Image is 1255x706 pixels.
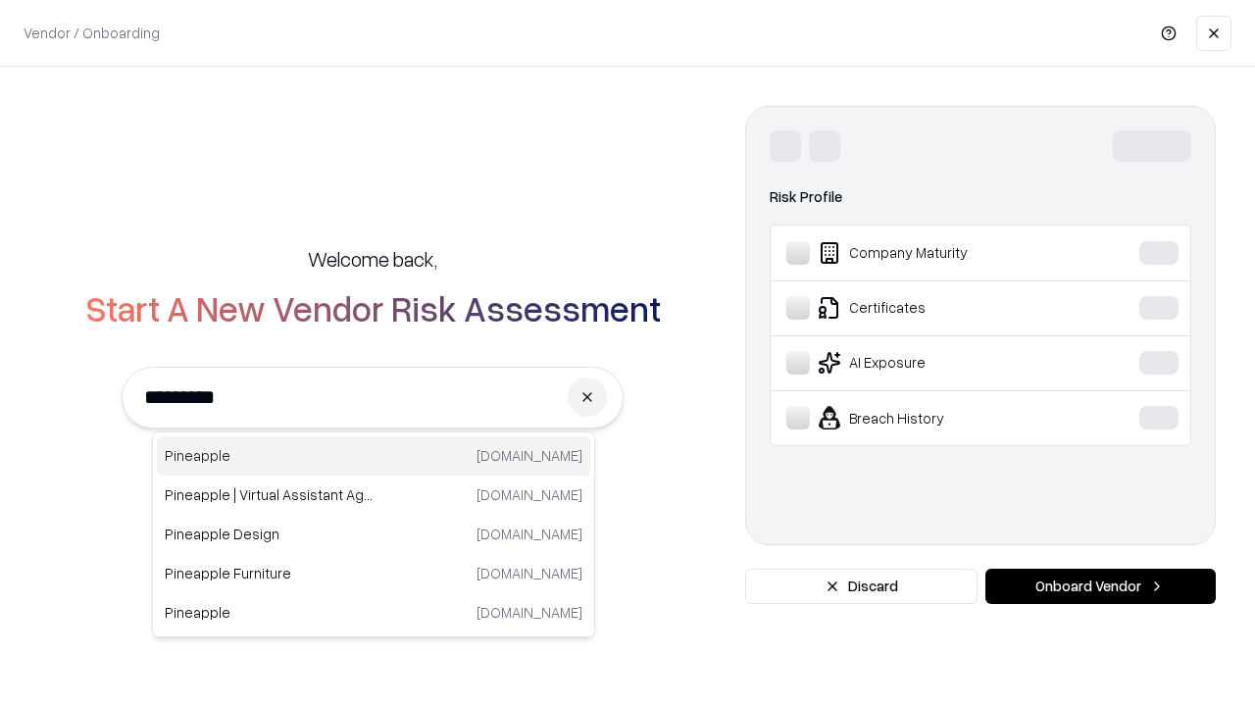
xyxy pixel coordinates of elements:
[165,484,374,505] p: Pineapple | Virtual Assistant Agency
[165,602,374,623] p: Pineapple
[985,569,1216,604] button: Onboard Vendor
[770,185,1191,209] div: Risk Profile
[477,524,582,544] p: [DOMAIN_NAME]
[786,296,1079,320] div: Certificates
[24,23,160,43] p: Vendor / Onboarding
[165,524,374,544] p: Pineapple Design
[786,406,1079,429] div: Breach History
[308,245,437,273] h5: Welcome back,
[152,431,595,637] div: Suggestions
[745,569,978,604] button: Discard
[477,484,582,505] p: [DOMAIN_NAME]
[165,445,374,466] p: Pineapple
[477,602,582,623] p: [DOMAIN_NAME]
[477,445,582,466] p: [DOMAIN_NAME]
[786,351,1079,375] div: AI Exposure
[85,288,661,328] h2: Start A New Vendor Risk Assessment
[165,563,374,583] p: Pineapple Furniture
[477,563,582,583] p: [DOMAIN_NAME]
[786,241,1079,265] div: Company Maturity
